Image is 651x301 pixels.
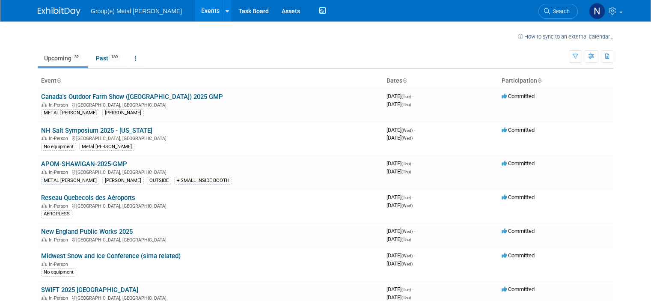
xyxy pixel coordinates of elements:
span: Group(e) Metal [PERSON_NAME] [91,8,182,15]
span: [DATE] [386,260,413,267]
span: [DATE] [386,228,415,234]
span: 32 [72,54,81,60]
a: Upcoming32 [38,50,88,66]
span: - [412,160,413,167]
span: (Wed) [401,262,413,266]
span: [DATE] [386,93,413,99]
span: (Thu) [401,102,411,107]
span: (Wed) [401,253,413,258]
img: In-Person Event [42,295,47,300]
span: In-Person [49,170,71,175]
div: [GEOGRAPHIC_DATA], [GEOGRAPHIC_DATA] [41,101,380,108]
span: Committed [502,194,535,200]
span: (Tue) [401,287,411,292]
span: Committed [502,93,535,99]
span: [DATE] [386,127,415,133]
span: [DATE] [386,168,411,175]
div: [PERSON_NAME] [102,177,144,185]
a: How to sync to an external calendar... [518,33,613,40]
a: Sort by Participation Type [537,77,541,84]
span: - [414,252,415,259]
a: New England Public Works 2025 [41,228,133,235]
div: [GEOGRAPHIC_DATA], [GEOGRAPHIC_DATA] [41,236,380,243]
span: (Thu) [401,170,411,174]
span: [DATE] [386,194,413,200]
span: [DATE] [386,236,411,242]
span: [DATE] [386,286,413,292]
span: Committed [502,160,535,167]
span: [DATE] [386,202,413,209]
img: ExhibitDay [38,7,80,16]
span: (Tue) [401,195,411,200]
a: Sort by Event Name [56,77,61,84]
th: Event [38,74,383,88]
div: AEROPLESS [41,210,72,218]
div: No equipment [41,143,76,151]
span: Committed [502,252,535,259]
a: APOM-SHAWIGAN-2025-GMP [41,160,127,168]
a: Midwest Snow and Ice Conference (sima related) [41,252,181,260]
span: In-Person [49,295,71,301]
span: [DATE] [386,252,415,259]
span: Search [550,8,570,15]
a: Sort by Start Date [402,77,407,84]
span: - [414,228,415,234]
span: Committed [502,127,535,133]
a: Past180 [89,50,127,66]
a: Search [538,4,578,19]
span: - [414,127,415,133]
div: OUTSIDE [147,177,171,185]
span: - [412,286,413,292]
span: - [412,93,413,99]
span: In-Person [49,203,71,209]
div: [GEOGRAPHIC_DATA], [GEOGRAPHIC_DATA] [41,134,380,141]
div: [GEOGRAPHIC_DATA], [GEOGRAPHIC_DATA] [41,202,380,209]
div: [PERSON_NAME] [102,109,144,117]
div: [GEOGRAPHIC_DATA], [GEOGRAPHIC_DATA] [41,168,380,175]
span: (Tue) [401,94,411,99]
span: [DATE] [386,134,413,141]
span: Committed [502,286,535,292]
th: Dates [383,74,498,88]
img: In-Person Event [42,237,47,241]
div: METAL [PERSON_NAME] [41,177,99,185]
div: No equipment [41,268,76,276]
div: METAL [PERSON_NAME] [41,109,99,117]
img: In-Person Event [42,136,47,140]
span: (Wed) [401,128,413,133]
span: Committed [502,228,535,234]
span: (Thu) [401,295,411,300]
span: (Wed) [401,229,413,234]
span: [DATE] [386,160,413,167]
th: Participation [498,74,613,88]
span: [DATE] [386,101,411,107]
span: (Wed) [401,203,413,208]
img: In-Person Event [42,203,47,208]
img: In-Person Event [42,262,47,266]
a: Reseau Quebecois des Aéroports [41,194,135,202]
div: [GEOGRAPHIC_DATA], [GEOGRAPHIC_DATA] [41,294,380,301]
span: In-Person [49,237,71,243]
span: 180 [109,54,120,60]
img: In-Person Event [42,170,47,174]
span: In-Person [49,262,71,267]
div: Metal [PERSON_NAME] [79,143,134,151]
img: In-Person Event [42,102,47,107]
span: In-Person [49,136,71,141]
a: NH Salt Symposium 2025 - [US_STATE] [41,127,152,134]
span: (Thu) [401,161,411,166]
a: SWIFT 2025 [GEOGRAPHIC_DATA] [41,286,138,294]
div: + SMALL INSIDE BOOTH [174,177,232,185]
a: Canada's Outdoor Farm Show ([GEOGRAPHIC_DATA]) 2025 GMP [41,93,223,101]
img: Nick Arndt [589,3,605,19]
span: - [412,194,413,200]
span: [DATE] [386,294,411,301]
span: (Wed) [401,136,413,140]
span: In-Person [49,102,71,108]
span: (Thu) [401,237,411,242]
